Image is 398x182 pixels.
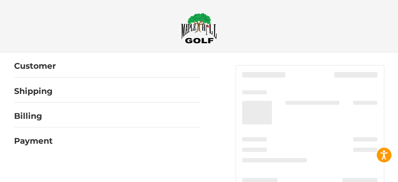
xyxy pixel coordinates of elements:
h2: Shipping [14,86,53,96]
h2: Billing [14,111,52,121]
iframe: Google Customer Reviews [344,164,398,182]
h2: Customer [14,61,56,71]
h2: Payment [14,136,53,146]
img: Maple Hill Golf [181,13,217,44]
